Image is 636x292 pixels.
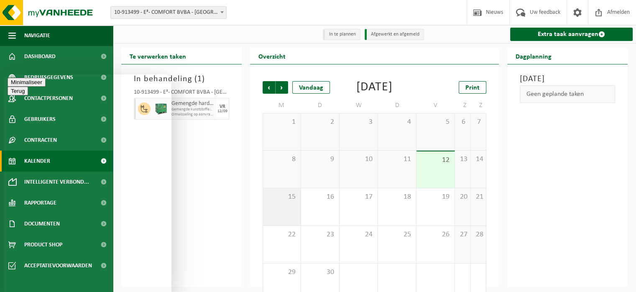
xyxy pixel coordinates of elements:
td: D [301,98,340,113]
span: 22 [267,230,296,239]
span: 30 [305,268,335,277]
a: Extra taak aanvragen [510,28,633,41]
span: 14 [475,155,482,164]
span: 25 [382,230,412,239]
div: 10-913499 - E³- COMFORT BVBA - [GEOGRAPHIC_DATA] [134,90,229,98]
span: 24 [344,230,373,239]
span: 15 [267,192,296,202]
span: 18 [382,192,412,202]
span: 26 [421,230,450,239]
a: Print [459,81,486,94]
h2: Overzicht [250,48,294,64]
span: 10 [344,155,373,164]
span: 10-913499 - E³- COMFORT BVBA - WILSELE [111,7,226,18]
li: Afgewerkt en afgemeld [365,29,424,40]
div: Vandaag [292,81,330,94]
span: Print [465,85,480,91]
span: 5 [421,118,450,127]
span: 21 [475,192,482,202]
span: 7 [475,118,482,127]
span: Navigatie [24,25,50,46]
span: 10-913499 - E³- COMFORT BVBA - WILSELE [110,6,227,19]
div: Geen geplande taken [520,85,615,103]
td: M [263,98,301,113]
span: 16 [305,192,335,202]
span: 9 [305,155,335,164]
li: In te plannen [323,29,360,40]
h2: Dagplanning [507,48,560,64]
span: 29 [267,268,296,277]
span: 4 [382,118,412,127]
span: 27 [459,230,466,239]
span: 11 [382,155,412,164]
span: 3 [344,118,373,127]
span: Omwisseling op aanvraag - op geplande route (incl. verwerking) [171,112,215,117]
h3: In behandeling ( ) [134,73,229,85]
span: 23 [305,230,335,239]
span: Gemengde kunststoffen (recycleerbaar), inclusief PVC [171,107,215,112]
span: Dashboard [24,46,56,67]
span: 19 [421,192,450,202]
td: Z [455,98,470,113]
div: VR [220,104,225,109]
span: 1 [197,75,202,83]
div: [DATE] [356,81,393,94]
span: 20 [459,192,466,202]
span: 2 [305,118,335,127]
h3: [DATE] [520,73,615,85]
td: W [340,98,378,113]
h2: Te verwerken taken [121,48,194,64]
span: Vorige [263,81,275,94]
span: 17 [344,192,373,202]
td: D [378,98,416,113]
span: 13 [459,155,466,164]
span: Bedrijfsgegevens [24,67,73,88]
span: Gemengde harde kunststoffen (PE, PP en PVC), recycleerbaar (industrieel) [171,100,215,107]
td: Z [471,98,487,113]
span: 6 [459,118,466,127]
div: 12/09 [217,109,227,113]
span: 1 [267,118,296,127]
span: Volgende [276,81,288,94]
span: 28 [475,230,482,239]
span: 8 [267,155,296,164]
iframe: chat widget [4,74,171,292]
td: V [416,98,455,113]
span: 12 [421,156,450,165]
